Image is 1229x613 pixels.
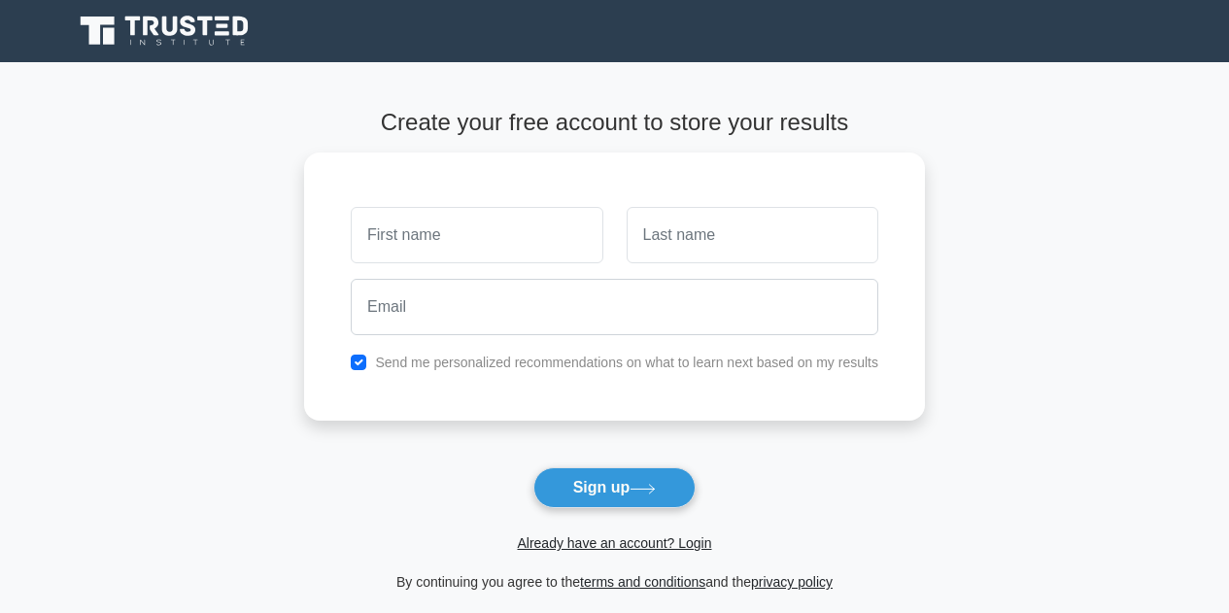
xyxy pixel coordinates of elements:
[351,279,878,335] input: Email
[304,109,925,137] h4: Create your free account to store your results
[627,207,878,263] input: Last name
[533,467,697,508] button: Sign up
[751,574,833,590] a: privacy policy
[580,574,705,590] a: terms and conditions
[351,207,602,263] input: First name
[517,535,711,551] a: Already have an account? Login
[375,355,878,370] label: Send me personalized recommendations on what to learn next based on my results
[292,570,937,594] div: By continuing you agree to the and the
